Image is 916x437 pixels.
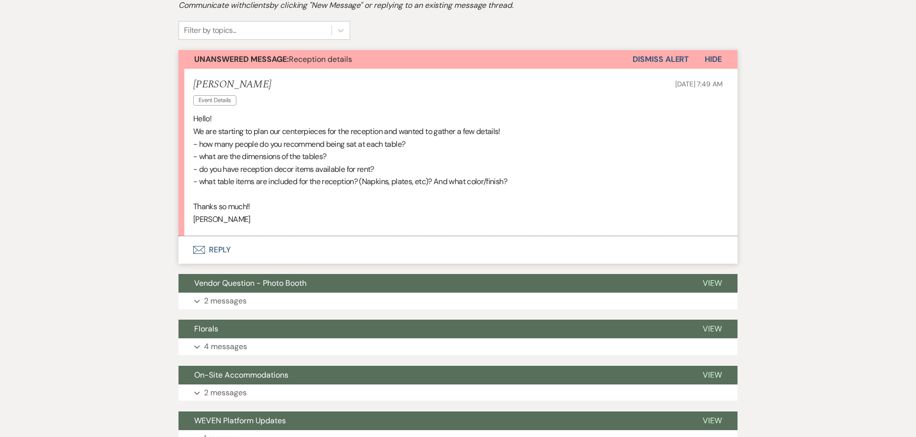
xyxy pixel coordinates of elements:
[194,370,288,380] span: On-Site Accommodations
[194,278,306,288] span: Vendor Question - Photo Booth
[178,411,687,430] button: WEVEN Platform Updates
[675,80,723,88] span: [DATE] 7:49 AM
[193,163,723,176] p: - do you have reception decor items available for rent?
[204,340,247,353] p: 4 messages
[193,112,723,125] p: Hello!
[204,295,247,307] p: 2 messages
[687,274,738,293] button: View
[703,324,722,334] span: View
[703,415,722,426] span: View
[193,95,236,106] span: Event Details
[194,415,286,426] span: WEVEN Platform Updates
[705,54,722,64] span: Hide
[193,150,723,163] p: - what are the dimensions of the tables?
[178,236,738,264] button: Reply
[178,50,633,69] button: Unanswered Message:Reception details
[689,50,738,69] button: Hide
[178,274,687,293] button: Vendor Question - Photo Booth
[633,50,689,69] button: Dismiss Alert
[178,384,738,401] button: 2 messages
[193,138,723,151] p: - how many people do you recommend being sat at each table?
[184,25,236,36] div: Filter by topics...
[687,366,738,384] button: View
[178,293,738,309] button: 2 messages
[703,278,722,288] span: View
[193,79,271,91] h5: [PERSON_NAME]
[687,411,738,430] button: View
[178,320,687,338] button: Florals
[193,213,723,226] p: [PERSON_NAME]
[204,386,247,399] p: 2 messages
[703,370,722,380] span: View
[194,54,289,64] strong: Unanswered Message:
[178,366,687,384] button: On-Site Accommodations
[193,175,723,188] p: - what table items are included for the reception? (Napkins, plates, etc)? And what color/finish?
[193,200,723,213] p: Thanks so much!!
[687,320,738,338] button: View
[178,338,738,355] button: 4 messages
[193,125,723,138] p: We are starting to plan our centerpieces for the reception and wanted to gather a few details!
[194,324,218,334] span: Florals
[194,54,352,64] span: Reception details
